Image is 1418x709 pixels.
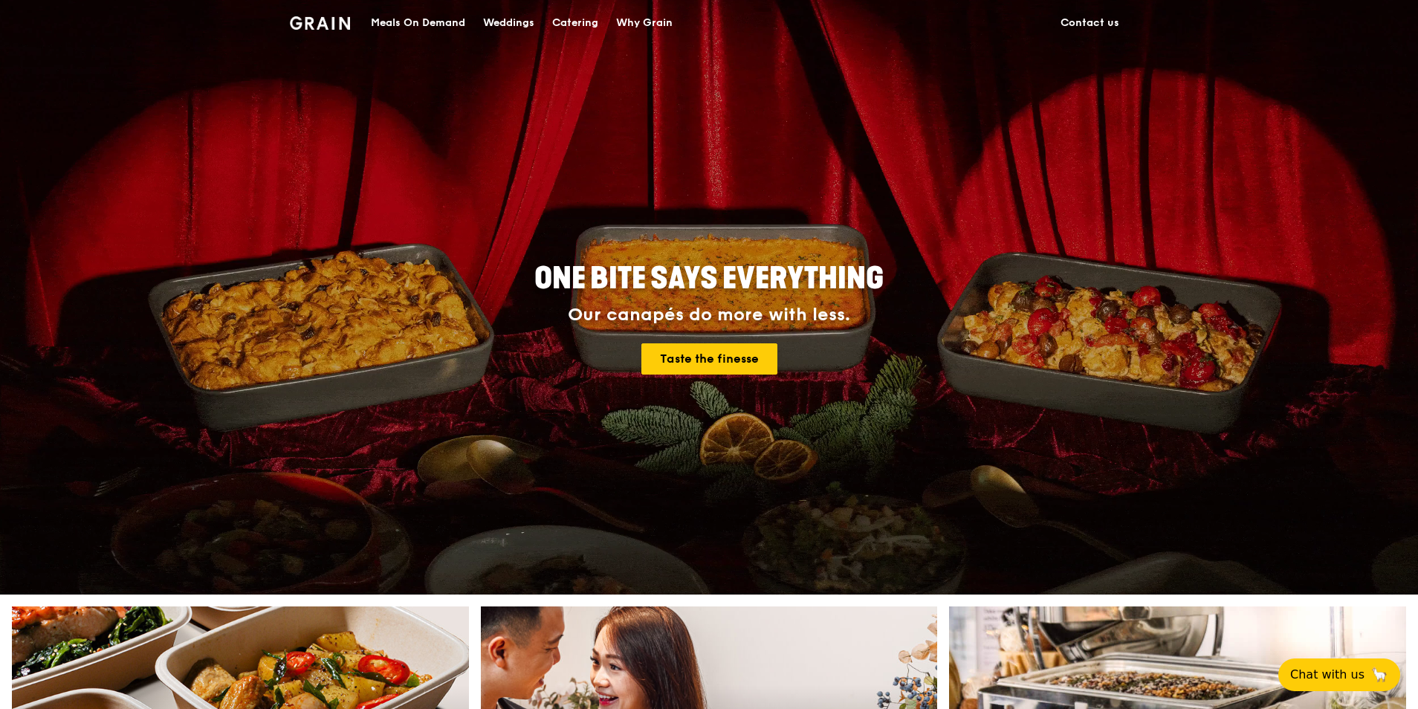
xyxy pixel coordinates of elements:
a: Weddings [474,1,543,45]
div: Why Grain [616,1,673,45]
div: Catering [552,1,598,45]
a: Why Grain [607,1,682,45]
a: Taste the finesse [641,343,777,375]
button: Chat with us🦙 [1278,658,1400,691]
div: Weddings [483,1,534,45]
a: Catering [543,1,607,45]
span: 🦙 [1370,666,1388,684]
span: ONE BITE SAYS EVERYTHING [534,261,884,297]
div: Meals On Demand [371,1,465,45]
img: Grain [290,16,350,30]
div: Our canapés do more with less. [441,305,977,326]
a: Contact us [1052,1,1128,45]
span: Chat with us [1290,666,1364,684]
